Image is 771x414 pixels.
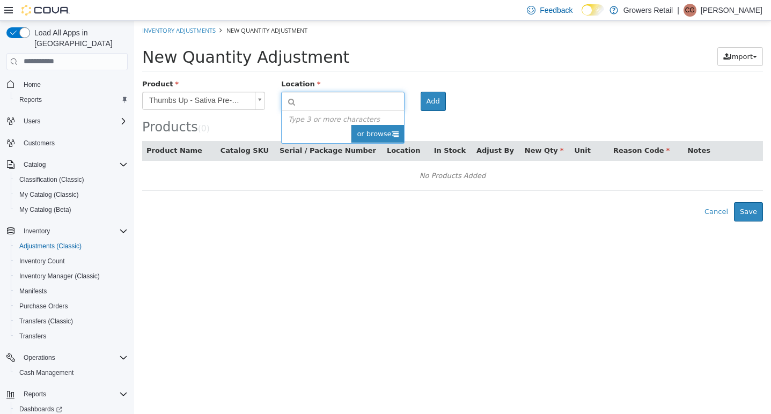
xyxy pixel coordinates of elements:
span: Classification (Classic) [15,173,128,186]
button: Customers [2,135,132,151]
button: Reports [2,387,132,402]
span: Inventory [19,225,128,238]
button: Users [19,115,45,128]
button: Cash Management [11,365,132,380]
span: Inventory Count [19,257,65,265]
button: Import [583,26,629,46]
a: Cash Management [15,366,78,379]
button: Inventory Count [11,254,132,269]
span: Home [19,78,128,91]
button: Cancel [564,181,600,201]
span: Customers [19,136,128,150]
span: My Catalog (Beta) [19,205,71,214]
span: Home [24,80,41,89]
a: Transfers [15,330,50,343]
a: Adjustments (Classic) [15,240,86,253]
button: Unit [440,124,458,135]
button: Save [600,181,629,201]
span: Transfers (Classic) [19,317,73,326]
span: 0 [67,103,72,113]
span: New Quantity Adjustment [92,5,173,13]
span: New Qty [391,125,430,134]
button: Operations [19,351,60,364]
span: Manifests [19,287,47,295]
button: My Catalog (Beta) [11,202,132,217]
a: Purchase Orders [15,300,72,313]
a: Transfers (Classic) [15,315,77,328]
button: Inventory Manager (Classic) [11,269,132,284]
span: Cash Management [19,368,74,377]
button: Add [287,71,312,90]
span: Manifests [15,285,128,298]
button: Purchase Orders [11,299,132,314]
span: Inventory Manager (Classic) [19,272,100,280]
button: Reports [11,92,132,107]
span: Users [24,117,40,125]
span: New Quantity Adjustment [8,27,215,46]
img: Cova [21,5,70,16]
span: Transfers [19,332,46,341]
span: Transfers [15,330,128,343]
div: No Products Added [15,147,622,163]
span: CG [685,4,695,17]
button: Home [2,77,132,92]
span: Products [8,99,64,114]
p: Growers Retail [623,4,673,17]
p: [PERSON_NAME] [701,4,762,17]
span: Reason Code [479,125,535,134]
a: My Catalog (Beta) [15,203,76,216]
button: Operations [2,350,132,365]
span: Cash Management [15,366,128,379]
span: Dashboards [19,405,62,413]
span: Adjustments (Classic) [15,240,128,253]
span: Import [596,32,619,40]
button: Product Name [12,124,70,135]
button: Transfers [11,329,132,344]
button: Adjust By [342,124,382,135]
button: Notes [553,124,578,135]
span: Feedback [540,5,572,16]
span: Reports [24,390,46,398]
button: Location [253,124,288,135]
span: Operations [24,353,55,362]
button: Inventory [2,224,132,239]
button: My Catalog (Classic) [11,187,132,202]
button: In Stock [300,124,334,135]
span: Inventory [24,227,50,235]
span: Inventory Manager (Classic) [15,270,128,283]
button: Serial / Package Number [145,124,244,135]
button: Inventory [19,225,54,238]
button: Manifests [11,284,132,299]
span: Reports [15,93,128,106]
a: Customers [19,137,59,150]
span: Operations [19,351,128,364]
span: Reports [19,95,42,104]
button: Reports [19,388,50,401]
span: Catalog [24,160,46,169]
a: Home [19,78,45,91]
input: Dark Mode [582,4,604,16]
span: Purchase Orders [19,302,68,310]
button: Classification (Classic) [11,172,132,187]
span: Adjustments (Classic) [19,242,82,250]
button: Catalog [2,157,132,172]
a: Manifests [15,285,51,298]
span: Purchase Orders [15,300,128,313]
span: My Catalog (Classic) [19,190,79,199]
span: My Catalog (Classic) [15,188,128,201]
button: Catalog [19,158,50,171]
span: Customers [24,139,55,147]
div: Christina Gallant [684,4,696,17]
span: Catalog [19,158,128,171]
a: My Catalog (Classic) [15,188,83,201]
small: ( ) [64,103,76,113]
span: Users [19,115,128,128]
button: Transfers (Classic) [11,314,132,329]
span: Inventory Count [15,255,128,268]
span: Location [147,59,186,67]
span: Load All Apps in [GEOGRAPHIC_DATA] [30,27,128,49]
button: Adjustments (Classic) [11,239,132,254]
span: or browse [217,104,269,122]
button: Users [2,114,132,129]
